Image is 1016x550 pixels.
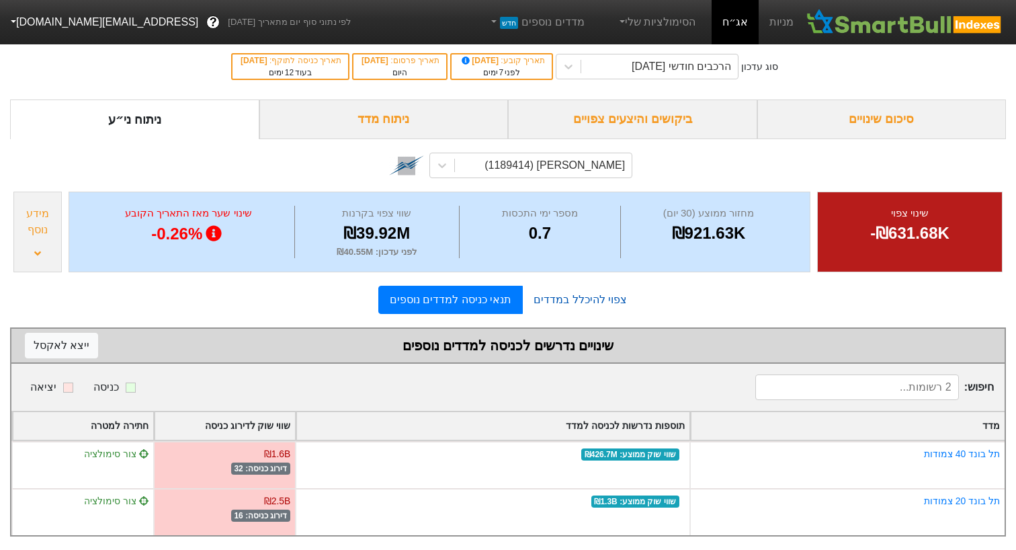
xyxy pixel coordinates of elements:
div: מספר ימי התכסות [463,206,617,221]
div: סיכום שינויים [757,100,1007,139]
span: חיפוש : [755,375,994,400]
span: צור סימולציה [84,496,149,506]
span: היום [392,68,407,77]
span: 12 [285,68,294,77]
a: מדדים נוספיםחדש [483,9,590,36]
div: יציאה [30,379,56,395]
div: תאריך קובע : [458,54,545,67]
div: Toggle SortBy [155,412,295,440]
span: [DATE] [460,56,501,65]
div: מידע נוסף [17,206,58,238]
div: ₪2.5B [264,494,291,508]
span: חדש [500,17,518,29]
span: צור סימולציה [84,448,149,459]
div: לפני ימים [458,67,545,79]
span: לפי נתוני סוף יום מתאריך [DATE] [228,15,351,29]
a: תנאי כניסה למדדים נוספים [378,286,523,314]
a: הסימולציות שלי [611,9,702,36]
div: מחזור ממוצע (30 יום) [624,206,793,221]
div: תאריך פרסום : [360,54,439,67]
span: שווי שוק ממוצע : ₪1.3B [591,496,679,508]
div: ניתוח מדד [259,100,509,139]
input: 2 רשומות... [755,375,958,400]
div: -₪631.68K [835,221,985,245]
div: הרכבים חודשי [DATE] [632,58,731,75]
a: תל בונד 20 צמודות [924,496,1000,506]
div: תאריך כניסה לתוקף : [239,54,341,67]
div: ביקושים והיצעים צפויים [508,100,757,139]
div: ₪39.92M [298,221,456,245]
a: צפוי להיכלל במדדים [523,286,638,313]
div: 0.7 [463,221,617,245]
span: [DATE] [362,56,390,65]
div: [PERSON_NAME] (1189414) [484,157,625,173]
span: 7 [499,68,504,77]
div: סוג עדכון [741,60,778,74]
img: SmartBull [804,9,1005,36]
div: שווי צפוי בקרנות [298,206,456,221]
div: בעוד ימים [239,67,341,79]
span: דירוג כניסה: 16 [231,510,291,522]
div: Toggle SortBy [13,412,153,440]
a: תל בונד 40 צמודות [924,448,1000,459]
span: שווי שוק ממוצע : ₪426.7M [581,448,679,461]
div: ₪921.63K [624,221,793,245]
img: tase link [389,148,424,183]
div: Toggle SortBy [296,412,689,440]
div: שינוי צפוי [835,206,985,221]
button: ייצא לאקסל [25,333,98,358]
div: כניסה [93,379,119,395]
div: -0.26% [86,221,291,247]
div: שינויים נדרשים לכניסה למדדים נוספים [25,336,991,356]
span: ? [210,13,217,32]
div: שינוי שער מאז התאריך הקובע [86,206,291,221]
div: Toggle SortBy [691,412,1005,440]
div: ניתוח ני״ע [10,100,259,139]
div: ₪1.6B [264,447,291,461]
span: [DATE] [241,56,269,65]
span: דירוג כניסה: 32 [231,463,291,475]
div: לפני עדכון : ₪40.55M [298,245,456,259]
